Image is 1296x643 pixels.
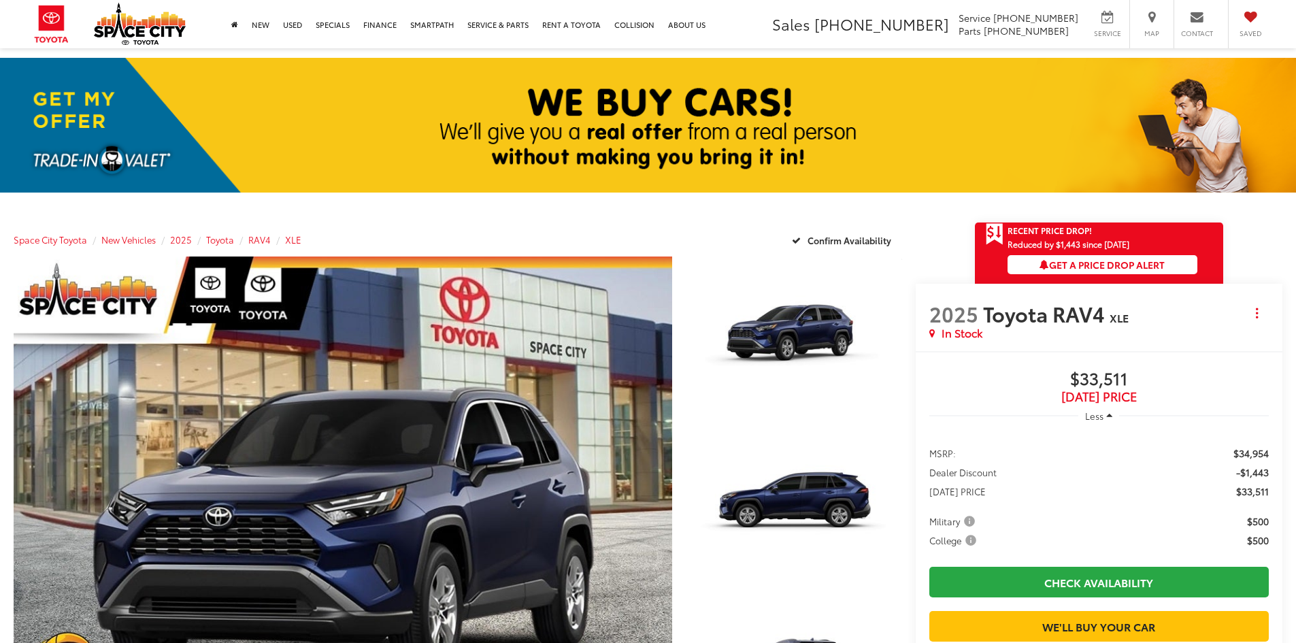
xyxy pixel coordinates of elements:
span: Confirm Availability [808,234,891,246]
span: Less [1085,410,1103,422]
span: MSRP: [929,446,956,460]
span: [PHONE_NUMBER] [993,11,1078,24]
span: $500 [1247,533,1269,547]
img: 2025 Toyota RAV4 XLE [684,424,903,588]
span: $500 [1247,514,1269,528]
a: New Vehicles [101,233,156,246]
span: Service [959,11,991,24]
span: [DATE] PRICE [929,484,986,498]
span: College [929,533,979,547]
span: Get a Price Drop Alert [1040,258,1165,271]
span: In Stock [942,325,982,341]
span: Dealer Discount [929,465,997,479]
span: $33,511 [1236,484,1269,498]
span: [PHONE_NUMBER] [984,24,1069,37]
a: We'll Buy Your Car [929,611,1269,642]
span: 2025 [929,299,978,328]
button: Confirm Availability [784,228,902,252]
span: Reduced by $1,443 since [DATE] [1008,240,1197,248]
a: Expand Photo 2 [687,425,902,587]
button: Military [929,514,980,528]
span: Contact [1181,29,1213,38]
img: 2025 Toyota RAV4 XLE [684,255,903,419]
button: College [929,533,981,547]
span: [DATE] Price [929,390,1269,403]
a: RAV4 [248,233,271,246]
a: 2025 [170,233,192,246]
span: [PHONE_NUMBER] [814,13,949,35]
a: Check Availability [929,567,1269,597]
span: Toyota RAV4 [983,299,1110,328]
span: Recent Price Drop! [1008,225,1092,236]
a: Get Price Drop Alert Recent Price Drop! [975,222,1223,239]
a: XLE [285,233,301,246]
img: Space City Toyota [94,3,186,45]
span: Service [1092,29,1123,38]
span: XLE [1110,310,1129,325]
button: Actions [1245,301,1269,325]
span: Parts [959,24,981,37]
a: Expand Photo 1 [687,257,902,418]
span: $33,511 [929,369,1269,390]
button: Less [1078,403,1119,428]
a: Toyota [206,233,234,246]
a: Space City Toyota [14,233,87,246]
span: dropdown dots [1256,308,1258,318]
span: $34,954 [1233,446,1269,460]
span: -$1,443 [1236,465,1269,479]
span: Military [929,514,978,528]
span: Saved [1235,29,1265,38]
span: Sales [772,13,810,35]
span: Get Price Drop Alert [986,222,1003,246]
span: Map [1137,29,1167,38]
